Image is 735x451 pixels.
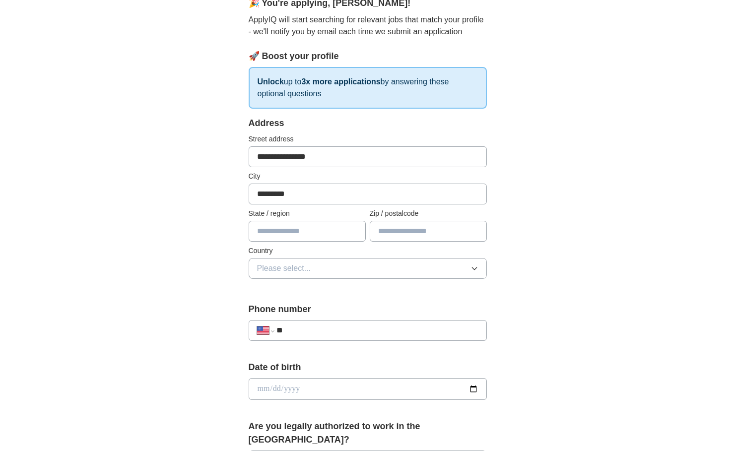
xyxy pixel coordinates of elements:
[249,246,487,256] label: Country
[370,208,487,219] label: Zip / postalcode
[249,361,487,374] label: Date of birth
[249,117,487,130] div: Address
[249,134,487,144] label: Street address
[249,420,487,447] label: Are you legally authorized to work in the [GEOGRAPHIC_DATA]?
[301,77,380,86] strong: 3x more applications
[249,303,487,316] label: Phone number
[249,14,487,38] p: ApplyIQ will start searching for relevant jobs that match your profile - we'll notify you by emai...
[249,208,366,219] label: State / region
[249,258,487,279] button: Please select...
[249,67,487,109] p: up to by answering these optional questions
[258,77,284,86] strong: Unlock
[257,262,311,274] span: Please select...
[249,171,487,182] label: City
[249,50,487,63] div: 🚀 Boost your profile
